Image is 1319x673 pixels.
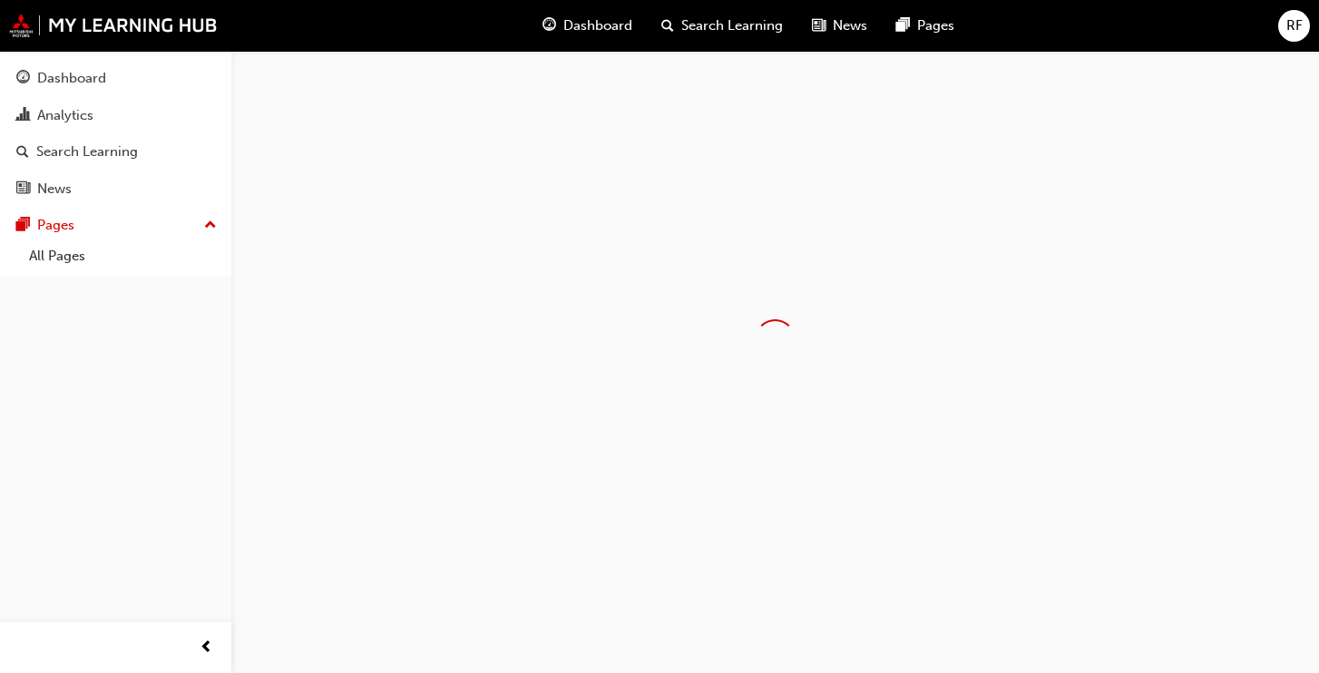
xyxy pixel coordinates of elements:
[36,141,138,162] div: Search Learning
[16,218,30,234] span: pages-icon
[528,7,647,44] a: guage-iconDashboard
[16,181,30,198] span: news-icon
[16,108,30,124] span: chart-icon
[896,15,910,37] span: pages-icon
[542,15,556,37] span: guage-icon
[7,99,224,132] a: Analytics
[7,209,224,242] button: Pages
[797,7,882,44] a: news-iconNews
[37,105,93,126] div: Analytics
[37,179,72,200] div: News
[661,15,674,37] span: search-icon
[1278,10,1310,42] button: RF
[9,14,218,37] img: mmal
[882,7,969,44] a: pages-iconPages
[7,172,224,206] a: News
[37,215,74,236] div: Pages
[812,15,826,37] span: news-icon
[16,144,29,161] span: search-icon
[22,242,224,270] a: All Pages
[200,637,213,659] span: prev-icon
[204,214,217,238] span: up-icon
[647,7,797,44] a: search-iconSearch Learning
[7,135,224,169] a: Search Learning
[7,62,224,95] a: Dashboard
[16,71,30,87] span: guage-icon
[917,15,954,36] span: Pages
[1286,15,1303,36] span: RF
[563,15,632,36] span: Dashboard
[37,68,106,89] div: Dashboard
[833,15,867,36] span: News
[681,15,783,36] span: Search Learning
[7,58,224,209] button: DashboardAnalyticsSearch LearningNews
